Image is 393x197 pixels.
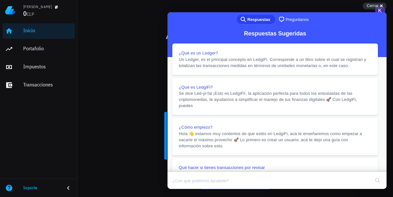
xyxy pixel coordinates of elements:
div: Inicio [23,27,72,34]
span: CLP [27,11,34,17]
img: LedgiFi [5,5,15,15]
span: 0 [23,9,27,18]
div: Impuestos [23,64,72,70]
button: Cerrar [363,3,387,9]
a: Transacciones [3,77,75,93]
div: Portafolio [23,45,72,52]
span: Cerrar [367,3,379,8]
div: avatar [375,5,385,15]
a: Portafolio [3,41,75,57]
iframe: Help Scout Beacon - Live Chat, Contact Form, and Knowledge Base [168,12,387,189]
div: [PERSON_NAME] [23,4,52,9]
a: Inicio [3,23,75,39]
a: Qué hacer si tienes transacciones por revisar¿Te aparece en alguna de tus cuentas que tienes “Tra... [5,146,210,177]
div: Transacciones [23,82,72,88]
div: Agreguemos tu primera cuenta [77,25,393,45]
a: Impuestos [3,59,75,75]
div: Soporte [23,185,59,191]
